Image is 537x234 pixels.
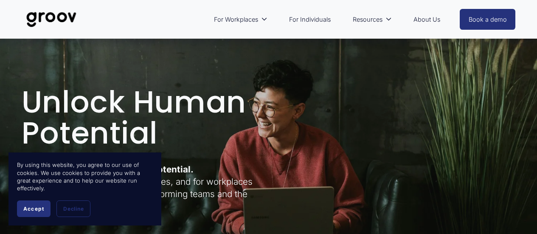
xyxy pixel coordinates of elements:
button: Accept [17,200,51,217]
p: By using this website, you agree to our use of cookies. We use cookies to provide you with a grea... [17,161,153,192]
a: folder dropdown [349,10,396,29]
span: For Workplaces [214,14,258,25]
h1: Unlock Human Potential [22,87,266,149]
button: Decline [56,200,90,217]
a: For Individuals [285,10,335,29]
span: Accept [23,206,44,212]
a: Book a demo [460,9,516,30]
section: Cookie banner [8,152,161,226]
a: About Us [409,10,444,29]
span: Decline [63,206,84,212]
img: Groov | Unlock Human Potential at Work and in Life [22,6,82,34]
span: Resources [353,14,382,25]
a: folder dropdown [210,10,272,29]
